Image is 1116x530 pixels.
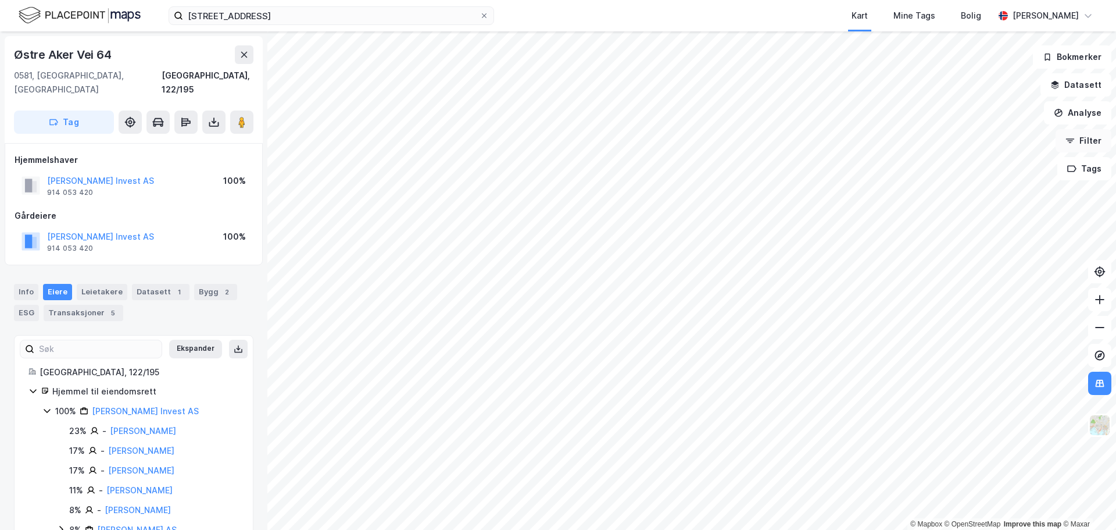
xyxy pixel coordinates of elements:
a: [PERSON_NAME] [105,505,171,515]
div: Hjemmelshaver [15,153,253,167]
button: Tags [1057,157,1111,180]
input: Søk på adresse, matrikkel, gårdeiere, leietakere eller personer [183,7,480,24]
a: [PERSON_NAME] [108,465,174,475]
div: 100% [223,230,246,244]
div: - [97,503,101,517]
button: Ekspander [169,340,222,358]
button: Bokmerker [1033,45,1111,69]
a: [PERSON_NAME] Invest AS [92,406,199,416]
div: 1 [173,286,185,298]
div: 17% [69,444,85,458]
img: Z [1089,414,1111,436]
div: Bolig [961,9,981,23]
div: Info [14,284,38,300]
div: 23% [69,424,87,438]
a: Improve this map [1004,520,1061,528]
a: [PERSON_NAME] [106,485,173,495]
div: 100% [55,404,76,418]
div: Kontrollprogram for chat [1058,474,1116,530]
div: Gårdeiere [15,209,253,223]
div: Transaksjoner [44,305,123,321]
div: 5 [107,307,119,319]
div: [GEOGRAPHIC_DATA], 122/195 [162,69,253,97]
div: Hjemmel til eiendomsrett [52,385,239,399]
div: 0581, [GEOGRAPHIC_DATA], [GEOGRAPHIC_DATA] [14,69,162,97]
iframe: Chat Widget [1058,474,1116,530]
button: Filter [1056,129,1111,152]
div: Østre Aker Vei 64 [14,45,114,64]
a: [PERSON_NAME] [108,446,174,456]
div: 100% [223,174,246,188]
div: - [101,444,105,458]
div: - [101,464,105,478]
a: Mapbox [910,520,942,528]
div: 11% [69,483,83,497]
div: [GEOGRAPHIC_DATA], 122/195 [40,365,239,379]
div: - [99,483,103,497]
div: 914 053 420 [47,188,93,197]
div: Eiere [43,284,72,300]
button: Datasett [1040,73,1111,97]
div: ESG [14,305,39,321]
div: Leietakere [77,284,127,300]
div: 914 053 420 [47,244,93,253]
input: Søk [34,340,162,358]
div: Mine Tags [893,9,935,23]
div: Datasett [132,284,189,300]
a: OpenStreetMap [945,520,1001,528]
a: [PERSON_NAME] [110,426,176,436]
div: Kart [852,9,868,23]
div: [PERSON_NAME] [1013,9,1079,23]
div: 8% [69,503,81,517]
div: 2 [221,286,233,298]
img: logo.f888ab2527a4732fd821a326f86c7f29.svg [19,5,141,26]
button: Tag [14,111,114,134]
button: Analyse [1044,101,1111,125]
div: 17% [69,464,85,478]
div: Bygg [194,284,237,300]
div: - [102,424,106,438]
